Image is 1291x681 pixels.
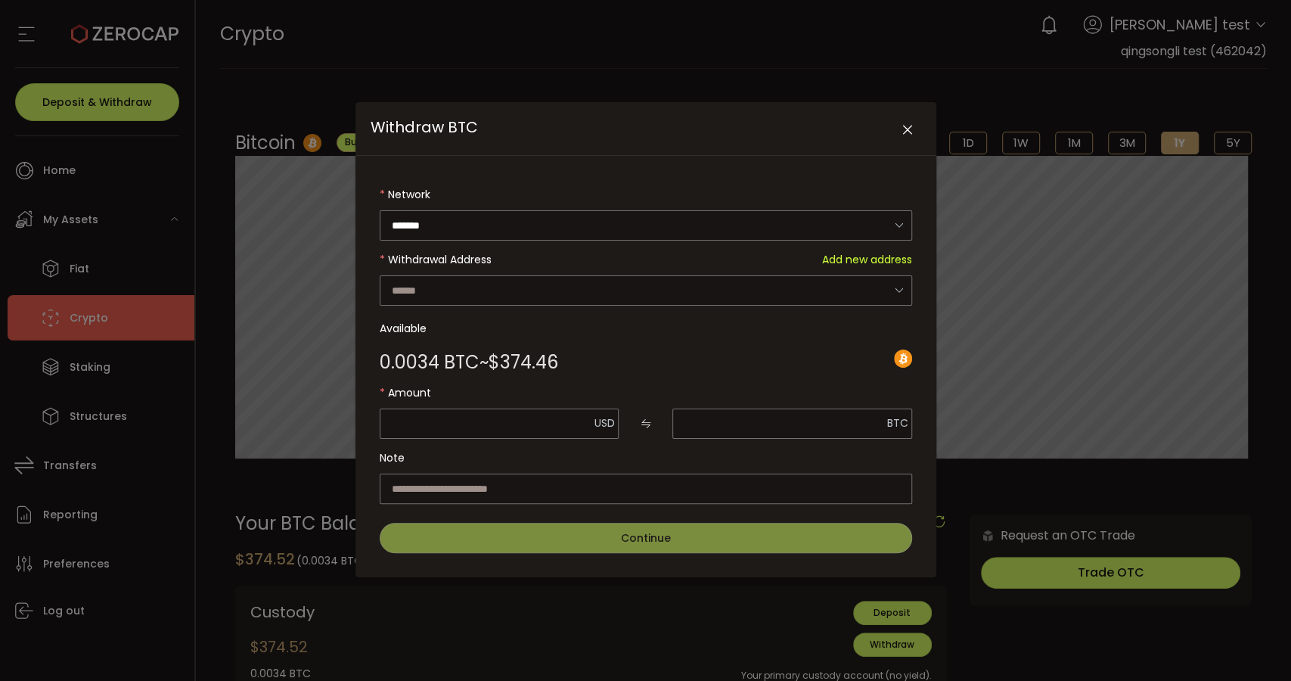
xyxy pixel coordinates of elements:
[895,117,921,144] button: Close
[822,244,912,275] span: Add new address
[380,179,912,210] label: Network
[380,378,912,408] label: Amount
[1215,608,1291,681] iframe: Chat Widget
[594,415,615,431] span: USD
[355,102,936,577] div: Withdraw BTC
[380,313,912,344] label: Available
[621,530,671,546] span: Continue
[489,353,558,372] span: $374.46
[380,353,479,372] span: 0.0034 BTC
[887,415,908,431] span: BTC
[388,252,492,267] span: Withdrawal Address
[371,117,478,138] span: Withdraw BTC
[380,443,912,473] label: Note
[380,523,912,553] button: Continue
[380,353,558,372] div: ~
